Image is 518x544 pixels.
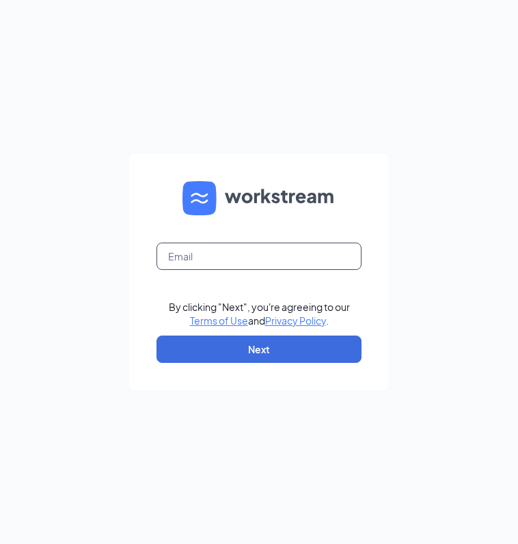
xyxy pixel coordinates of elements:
[156,336,362,363] button: Next
[182,181,336,215] img: WS logo and Workstream text
[169,300,350,327] div: By clicking "Next", you're agreeing to our and .
[190,314,248,327] a: Terms of Use
[156,243,362,270] input: Email
[265,314,326,327] a: Privacy Policy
